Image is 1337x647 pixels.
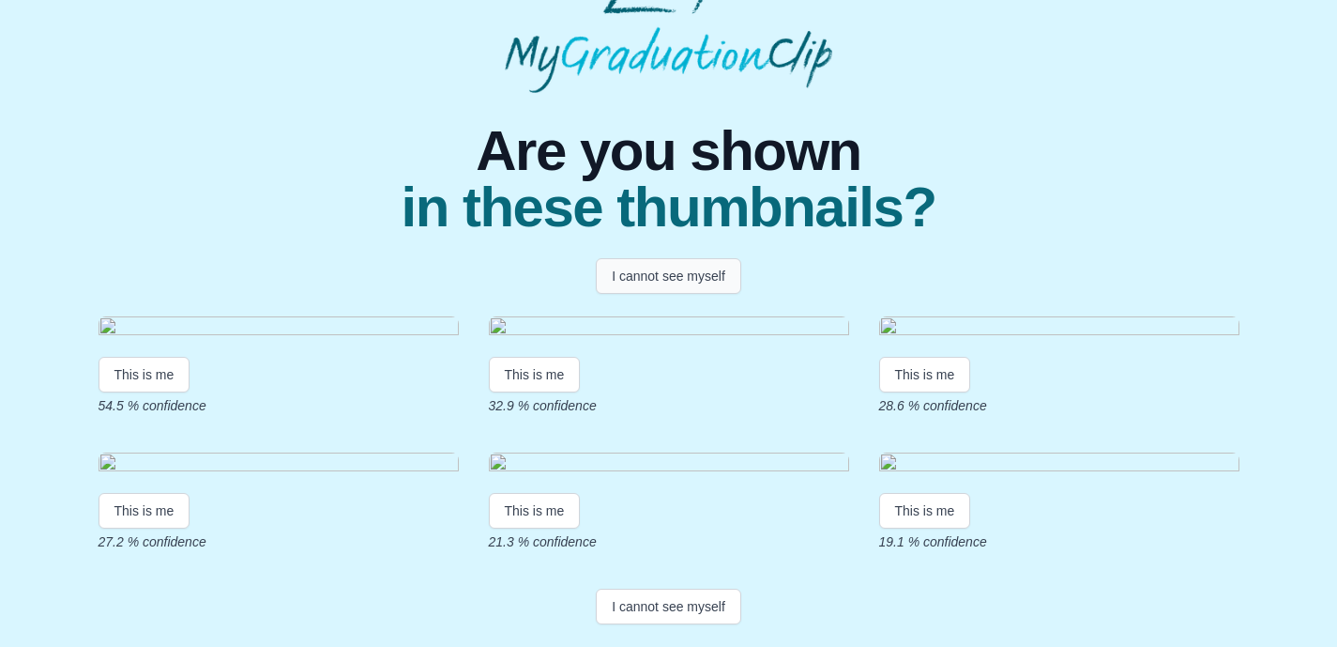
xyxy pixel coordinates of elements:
[99,316,459,342] img: 150cecc071aeaf6b34c844f7bc248336ce5a2d55.gif
[879,396,1239,415] p: 28.6 % confidence
[489,357,581,393] button: This is me
[489,532,849,551] p: 21.3 % confidence
[879,493,971,529] button: This is me
[879,316,1239,342] img: 8771761097c9e587e690e29ebb5a8fef630553df.gif
[879,532,1239,551] p: 19.1 % confidence
[489,316,849,342] img: 08dd24557864cb2c684e0327f8e29dbbc987f5d3.gif
[596,258,741,294] button: I cannot see myself
[401,123,935,179] span: Are you shown
[401,179,935,236] span: in these thumbnails?
[99,493,190,529] button: This is me
[489,453,849,478] img: 17f4facdf076029a3092b6dbc1849a018b37da00.gif
[489,493,581,529] button: This is me
[99,532,459,551] p: 27.2 % confidence
[879,453,1239,478] img: eff4f859d3b99aee0e8b108c886f6e74b8aaea07.gif
[596,589,741,624] button: I cannot see myself
[99,396,459,415] p: 54.5 % confidence
[99,453,459,478] img: 606637d44a18bf1eb938239f1cf1cf18eb2e2243.gif
[99,357,190,393] button: This is me
[489,396,849,415] p: 32.9 % confidence
[879,357,971,393] button: This is me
